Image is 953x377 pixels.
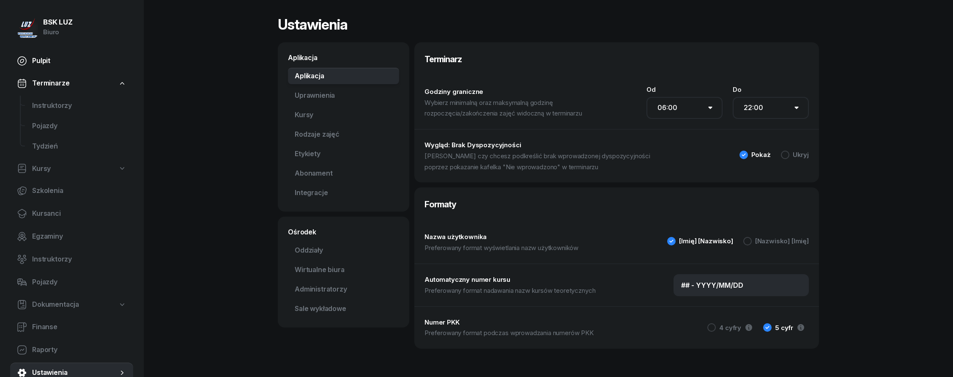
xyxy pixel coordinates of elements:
[424,327,614,338] p: Preferowany format podczas wprowadzania numerów PKK
[32,344,126,355] span: Raporty
[424,285,616,296] p: Preferowany format nadawania nazw kursów teoretycznych
[10,295,133,314] a: Dokumentacja
[288,146,399,162] a: Etykiety
[288,165,399,182] a: Abonament
[32,254,126,265] span: Instruktorzy
[10,272,133,292] a: Pojazdy
[10,51,133,71] a: Pulpit
[288,68,399,85] a: Aplikacja
[32,100,126,111] span: Instruktorzy
[288,261,399,278] a: Wirtualne biura
[288,184,399,201] a: Integracje
[288,227,399,237] div: Ośrodek
[32,277,126,288] span: Pojazdy
[424,242,599,253] p: Preferowany format wyświetlania nazw użytkowników
[32,163,51,174] span: Kursy
[10,204,133,224] a: Kursanci
[10,340,133,360] a: Raporty
[793,151,809,158] div: Ukryj
[288,242,399,259] a: Oddziały
[32,299,79,310] span: Dokumentacja
[424,97,646,119] p: Wybierz minimalną oraz maksymalną godzinę rozpoczęcia/zakończenia zajęć widoczną w terminarzu
[674,274,809,296] input: ## DD/MM/YYYY
[10,74,133,93] a: Terminarze
[32,55,126,66] span: Pulpit
[10,159,133,179] a: Kursy
[25,96,133,116] a: Instruktorzy
[288,281,399,298] a: Administratorzy
[288,87,399,104] a: Uprawnienia
[25,116,133,136] a: Pojazdy
[32,231,126,242] span: Egzaminy
[424,151,671,172] p: [PERSON_NAME] czy chcesz podkreślić brak wprowadzonej dyspozycyjności poprzez pokazanie kafelka "...
[755,238,809,244] div: [Nazwisko] [Imię]
[288,300,399,317] a: Sale wykładowe
[10,317,133,337] a: Finanse
[679,238,733,244] div: [Imię] [Nazwisko]
[43,27,73,38] div: Biuro
[10,249,133,270] a: Instruktorzy
[43,19,73,26] div: BSK LUZ
[414,42,819,76] h3: Terminarz
[10,181,133,201] a: Szkolenia
[775,325,793,331] div: 5 cyfr
[32,78,69,89] span: Terminarze
[32,208,126,219] span: Kursanci
[10,226,133,247] a: Egzaminy
[32,185,126,196] span: Szkolenia
[32,141,126,152] span: Tydzień
[288,126,399,143] a: Rodzaje zajęć
[414,187,819,221] h3: Formaty
[278,17,348,32] h1: Ustawienia
[32,322,126,333] span: Finanse
[288,107,399,124] a: Kursy
[751,151,771,158] div: Pokaż
[25,136,133,157] a: Tydzień
[32,121,126,132] span: Pojazdy
[719,325,741,331] div: 4 cyfry
[288,52,399,63] div: Aplikacja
